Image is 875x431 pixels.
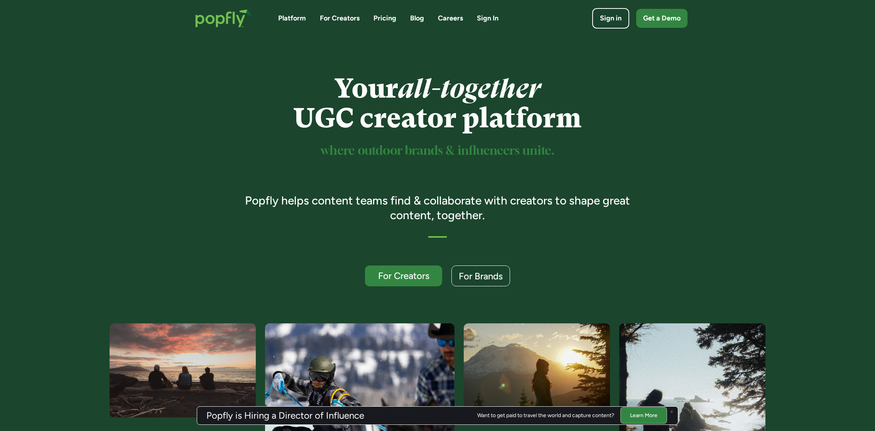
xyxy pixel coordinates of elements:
[592,8,629,29] a: Sign in
[620,407,667,424] a: Learn More
[187,2,260,35] a: home
[321,145,554,157] sup: where outdoor brands & influencers unite.
[320,14,360,23] a: For Creators
[643,14,681,23] div: Get a Demo
[477,14,498,23] a: Sign In
[365,265,442,286] a: For Creators
[373,14,396,23] a: Pricing
[410,14,424,23] a: Blog
[459,271,503,281] div: For Brands
[438,14,463,23] a: Careers
[206,411,364,420] h3: Popfly is Hiring a Director of Influence
[600,14,622,23] div: Sign in
[234,193,641,222] h3: Popfly helps content teams find & collaborate with creators to shape great content, together.
[636,9,687,28] a: Get a Demo
[477,412,614,419] div: Want to get paid to travel the world and capture content?
[234,74,641,133] h1: Your UGC creator platform
[398,73,541,104] em: all-together
[372,271,435,281] div: For Creators
[278,14,306,23] a: Platform
[451,265,510,286] a: For Brands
